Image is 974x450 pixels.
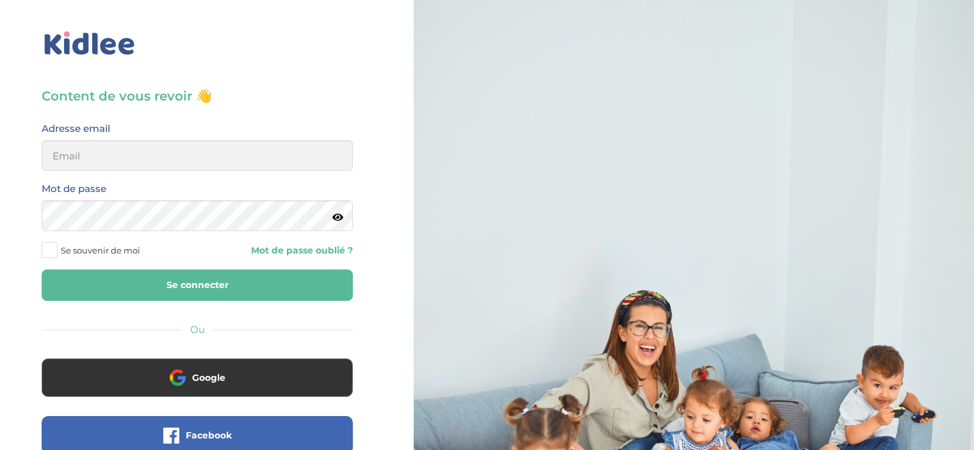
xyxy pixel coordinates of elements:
span: Se souvenir de moi [61,242,140,259]
span: Google [192,371,225,384]
img: google.png [170,369,186,385]
a: Mot de passe oublié ? [207,245,353,257]
label: Mot de passe [42,181,106,197]
span: Ou [190,323,205,335]
a: Facebook [42,438,353,450]
button: Se connecter [42,269,353,301]
input: Email [42,140,353,171]
label: Adresse email [42,120,110,137]
button: Google [42,358,353,397]
span: Facebook [186,429,232,442]
img: facebook.png [163,428,179,444]
img: logo_kidlee_bleu [42,29,138,58]
a: Google [42,380,353,392]
h3: Content de vous revoir 👋 [42,87,353,105]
